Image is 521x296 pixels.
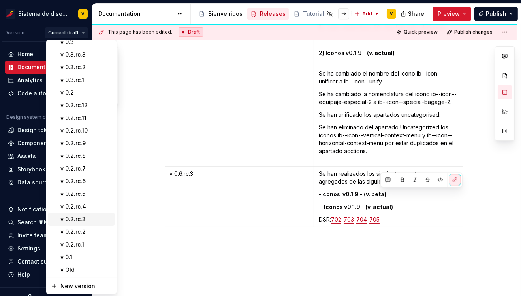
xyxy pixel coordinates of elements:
div: v 0.2.rc.7 [60,165,112,173]
div: v 0.2.rc.9 [60,139,112,147]
div: v 0.2.rc.3 [60,215,112,223]
div: v 0.2.rc.11 [60,114,112,122]
div: v 0.2.rc.5 [60,190,112,198]
div: v 0.2.rc.6 [60,177,112,185]
div: v Old [60,266,112,274]
div: v 0.2.rc.10 [60,127,112,135]
div: v 0.2.rc.8 [60,152,112,160]
div: v 0.2.rc.4 [60,203,112,211]
div: v 0.2.rc.12 [60,101,112,109]
div: v 0.3.rc.1 [60,76,112,84]
div: v 0.2 [60,89,112,97]
div: v 0.2.rc.1 [60,241,112,249]
div: v 0.3 [60,38,112,46]
div: v 0.3.rc.2 [60,63,112,71]
div: v 0.1 [60,253,112,261]
div: New version [60,282,112,290]
div: v 0.2.rc.2 [60,228,112,236]
div: v 0.3.rc.3 [60,51,112,59]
